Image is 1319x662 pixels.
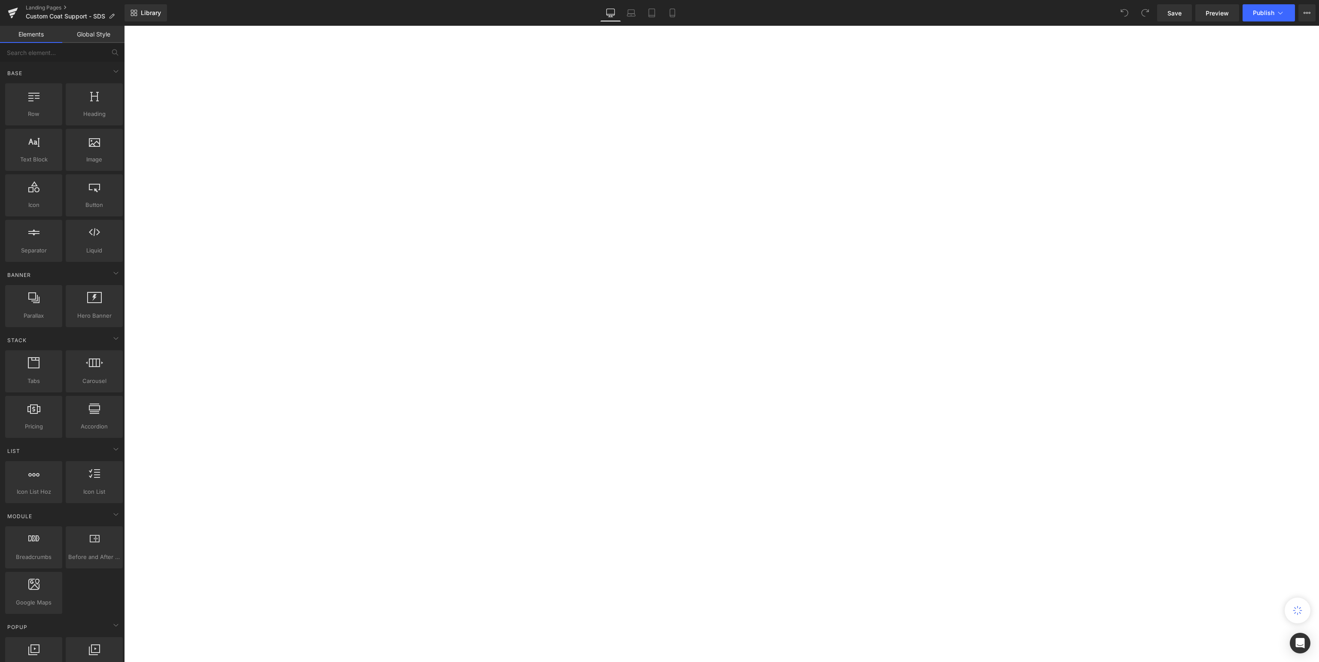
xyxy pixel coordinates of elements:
[62,26,125,43] a: Global Style
[1298,4,1316,21] button: More
[6,447,21,455] span: List
[26,4,125,11] a: Landing Pages
[8,598,60,607] span: Google Maps
[1195,4,1239,21] a: Preview
[6,623,28,631] span: Popup
[1243,4,1295,21] button: Publish
[6,336,27,344] span: Stack
[1167,9,1182,18] span: Save
[600,4,621,21] a: Desktop
[1116,4,1133,21] button: Undo
[1206,9,1229,18] span: Preview
[8,109,60,118] span: Row
[68,155,120,164] span: Image
[621,4,641,21] a: Laptop
[68,553,120,562] span: Before and After Images
[68,377,120,386] span: Carousel
[68,311,120,320] span: Hero Banner
[8,246,60,255] span: Separator
[68,109,120,118] span: Heading
[8,155,60,164] span: Text Block
[6,512,33,520] span: Module
[68,200,120,210] span: Button
[6,69,23,77] span: Base
[8,553,60,562] span: Breadcrumbs
[8,311,60,320] span: Parallax
[6,271,32,279] span: Banner
[8,487,60,496] span: Icon List Hoz
[68,246,120,255] span: Liquid
[8,377,60,386] span: Tabs
[8,200,60,210] span: Icon
[8,422,60,431] span: Pricing
[141,9,161,17] span: Library
[1290,633,1310,653] div: Open Intercom Messenger
[68,487,120,496] span: Icon List
[641,4,662,21] a: Tablet
[1253,9,1274,16] span: Publish
[68,422,120,431] span: Accordion
[26,13,105,20] span: Custom Coat Support - SDS
[662,4,683,21] a: Mobile
[1137,4,1154,21] button: Redo
[125,4,167,21] a: New Library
